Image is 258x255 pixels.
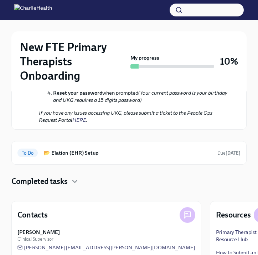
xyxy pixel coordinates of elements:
a: HERE [72,117,86,123]
h6: 📂 Elation (EHR) Setup [43,149,212,157]
a: [PERSON_NAME][EMAIL_ADDRESS][PERSON_NAME][DOMAIN_NAME] [17,244,195,251]
strong: Reset your password [53,90,102,96]
strong: My progress [130,54,159,61]
a: To Do📂 Elation (EHR) SetupDue[DATE] [17,147,241,159]
h4: Completed tasks [11,176,68,187]
strong: [PERSON_NAME] [17,229,60,236]
h2: New FTE Primary Therapists Onboarding [20,40,128,83]
h4: Resources [216,210,251,220]
li: when prompted [53,89,229,104]
h3: 10% [220,55,238,68]
div: Completed tasks [11,176,247,187]
h4: Contacts [17,210,48,220]
img: CharlieHealth [14,4,52,16]
strong: [DATE] [226,150,241,156]
span: To Do [17,150,38,156]
span: Clinical Supervisor [17,236,53,242]
em: If you have any issues accessing UKG, please submit a ticket to the People Ops Request Portal . [39,110,212,123]
span: Due [217,150,241,156]
span: October 3rd, 2025 10:00 [217,150,241,156]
